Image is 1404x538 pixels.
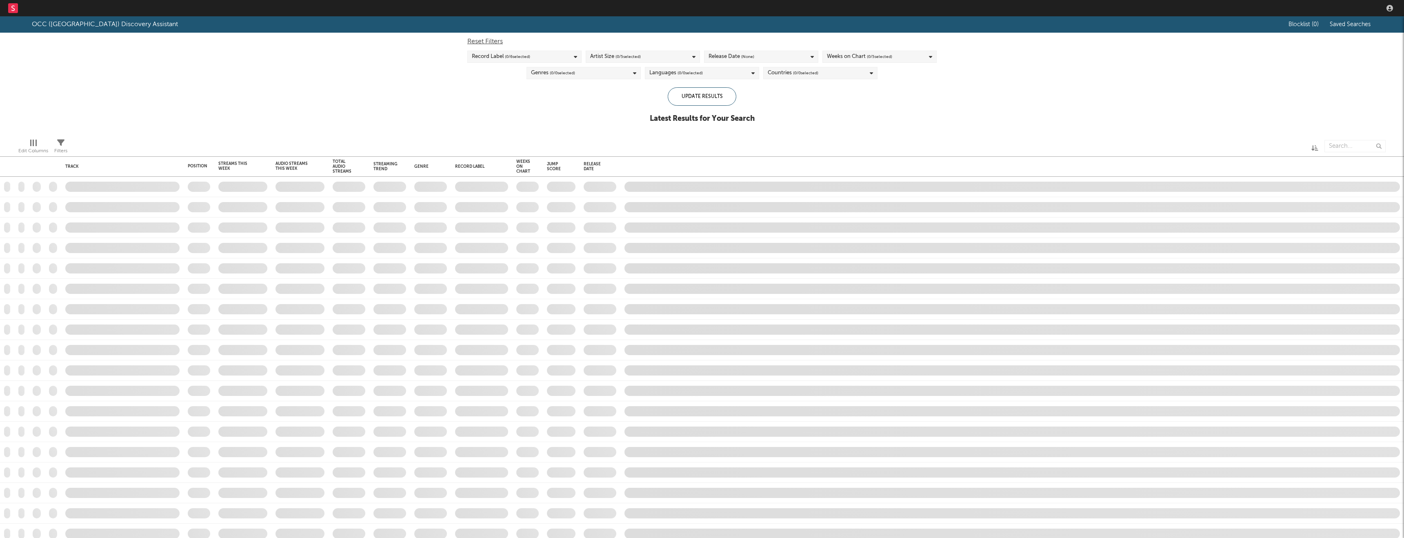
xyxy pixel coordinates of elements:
[678,68,703,78] span: ( 0 / 0 selected)
[590,52,641,62] div: Artist Size
[373,162,402,171] div: Streaming Trend
[668,87,736,106] div: Update Results
[505,52,530,62] span: ( 0 / 6 selected)
[550,68,575,78] span: ( 0 / 0 selected)
[793,68,818,78] span: ( 0 / 0 selected)
[827,52,892,62] div: Weeks on Chart
[54,136,67,160] div: Filters
[650,114,755,124] div: Latest Results for Your Search
[18,136,48,160] div: Edit Columns
[615,52,641,62] span: ( 0 / 5 selected)
[1327,21,1372,28] button: Saved Searches
[32,20,178,29] div: OCC ([GEOGRAPHIC_DATA]) Discovery Assistant
[275,161,312,171] div: Audio Streams This Week
[649,68,703,78] div: Languages
[414,164,443,169] div: Genre
[867,52,892,62] span: ( 0 / 5 selected)
[516,159,530,174] div: Weeks on Chart
[218,161,255,171] div: Streams This Week
[472,52,530,62] div: Record Label
[54,146,67,156] div: Filters
[65,164,175,169] div: Track
[768,68,818,78] div: Countries
[1324,140,1386,152] input: Search...
[1312,22,1319,27] span: ( 0 )
[741,52,754,62] span: (None)
[1288,22,1319,27] span: Blocklist
[531,68,575,78] div: Genres
[467,37,937,47] div: Reset Filters
[584,162,604,171] div: Release Date
[1330,22,1372,27] span: Saved Searches
[188,164,207,169] div: Position
[547,162,563,171] div: Jump Score
[18,146,48,156] div: Edit Columns
[333,159,353,174] div: Total Audio Streams
[455,164,504,169] div: Record Label
[709,52,754,62] div: Release Date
